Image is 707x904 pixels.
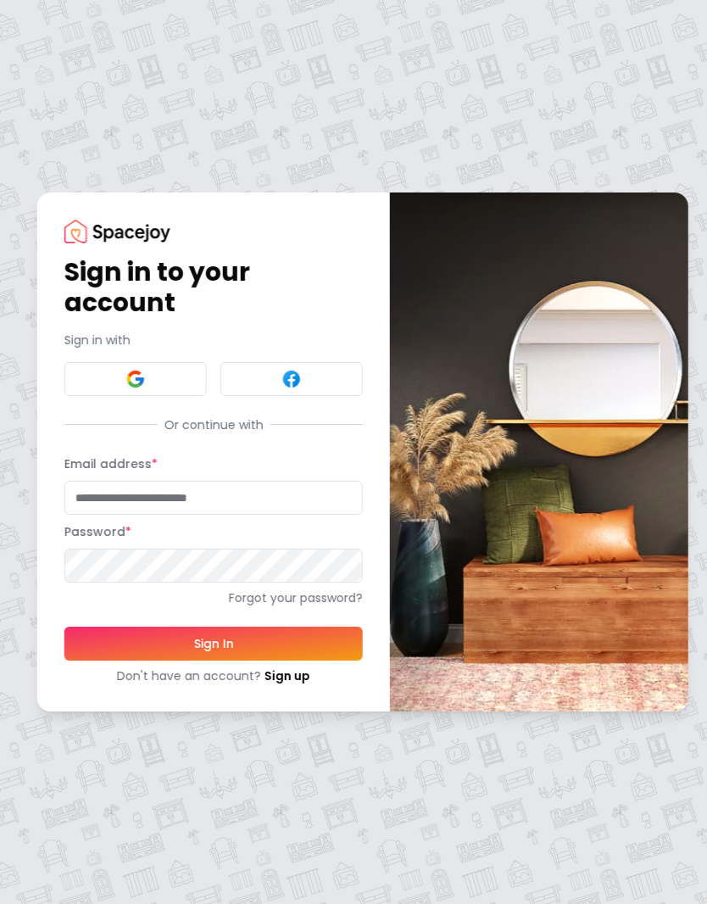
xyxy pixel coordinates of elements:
p: Sign in with [64,332,363,349]
img: Facebook signin [281,369,302,389]
label: Email address [64,455,158,472]
div: Don't have an account? [64,667,363,684]
img: Spacejoy Logo [64,220,170,243]
a: Sign up [264,667,310,684]
span: Or continue with [157,416,270,433]
h1: Sign in to your account [64,257,363,318]
img: banner [390,193,688,711]
a: Forgot your password? [64,589,363,606]
label: Password [64,523,131,540]
button: Sign In [64,627,363,661]
img: Google signin [125,369,146,389]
